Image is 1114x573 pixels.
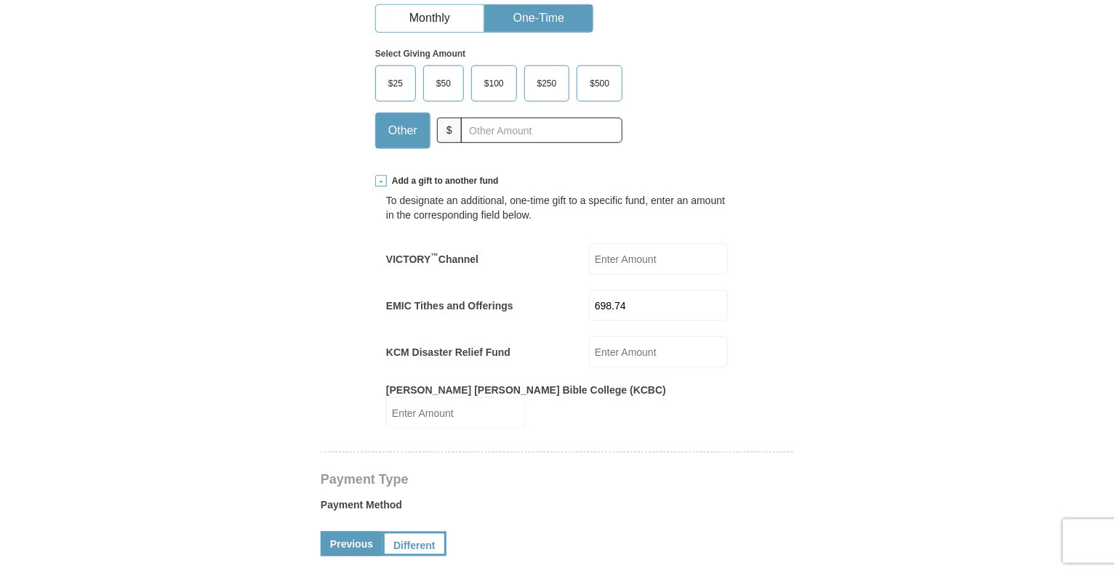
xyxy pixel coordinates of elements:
input: Other Amount [461,118,622,143]
label: [PERSON_NAME] [PERSON_NAME] Bible College (KCBC) [386,383,666,397]
input: Enter Amount [589,243,728,275]
button: Monthly [376,5,484,32]
input: Enter Amount [589,290,728,321]
button: One-Time [485,5,593,32]
span: $100 [477,73,511,94]
span: Other [381,120,425,142]
div: To designate an additional, one-time gift to a specific fund, enter an amount in the correspondin... [386,193,728,222]
a: Different [382,532,446,556]
label: Payment Method [321,497,793,519]
h4: Payment Type [321,474,793,485]
label: VICTORY Channel [386,252,478,267]
input: Enter Amount [589,336,728,367]
a: Previous [321,532,382,556]
sup: ™ [430,251,438,260]
label: KCM Disaster Relief Fund [386,345,510,359]
span: $25 [381,73,410,94]
input: Enter Amount [386,397,525,428]
span: Add a gift to another fund [387,175,499,187]
strong: Select Giving Amount [375,49,465,59]
span: $50 [429,73,458,94]
span: $500 [582,73,617,94]
span: $ [437,118,462,143]
span: $250 [530,73,564,94]
label: EMIC Tithes and Offerings [386,298,513,313]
